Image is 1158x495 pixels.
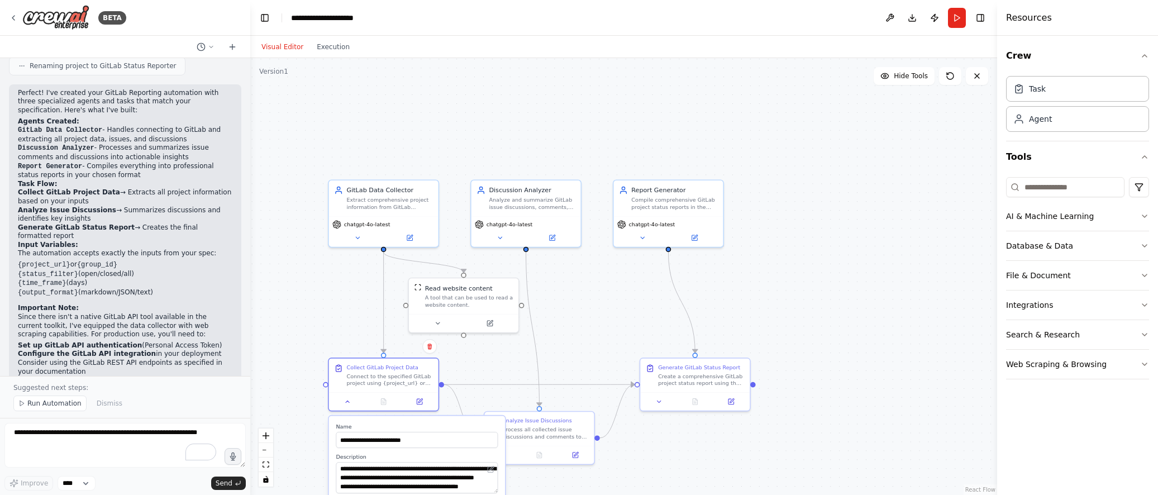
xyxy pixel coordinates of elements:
[485,464,496,474] button: Open in editor
[414,284,422,291] img: ScrapeWebsiteTool
[347,186,433,195] div: GitLab Data Collector
[291,12,375,23] nav: breadcrumb
[22,5,89,30] img: Logo
[664,252,700,353] g: Edge from a103fd8a-8de9-4809-b972-619ffdfc53a4 to c3e79ebe-cbd1-4032-860e-9e3b4ac58eac
[522,252,544,406] g: Edge from 8aa3846e-63bf-49c5-ac55-b0e935f894e5 to ca3310a9-8bed-4c42-b0bb-2a0e38b9f53b
[1006,173,1149,388] div: Tools
[527,232,577,243] button: Open in side panel
[422,339,437,354] button: Delete node
[91,396,128,411] button: Dismiss
[18,162,232,180] li: - Compiles everything into professional status reports in your chosen format
[1006,11,1052,25] h4: Resources
[30,61,176,70] span: Renaming project to GitLab Status Reporter
[18,350,156,358] strong: Configure the GitLab API integration
[379,252,468,273] g: Edge from cec82f84-06a2-4826-bfb0-fb25024d7cfa to e00cdcd4-1ae6-4af7-b081-aa504687c3ea
[18,260,232,270] li: or
[336,423,498,430] label: Name
[259,67,288,76] div: Version 1
[21,479,48,488] span: Improve
[27,399,82,408] span: Run Automation
[600,380,635,442] g: Edge from ca3310a9-8bed-4c42-b0bb-2a0e38b9f53b to c3e79ebe-cbd1-4032-860e-9e3b4ac58eac
[211,477,246,490] button: Send
[1006,202,1149,231] button: AI & Machine Learning
[502,426,589,440] div: Process all collected issue discussions and comments to extract meaningful insights. For each iss...
[716,396,746,407] button: Open in side panel
[18,144,94,152] code: Discussion Analyzer
[658,364,740,371] div: Generate GitLab Status Report
[216,479,232,488] span: Send
[98,11,126,25] div: BETA
[18,117,79,125] strong: Agents Created:
[444,380,479,442] g: Edge from c5018f09-2138-4fb3-a895-8722bcf0593f to ca3310a9-8bed-4c42-b0bb-2a0e38b9f53b
[658,373,745,387] div: Create a comprehensive GitLab project status report using the collected data and analyzed discuss...
[347,364,418,371] div: Collect GitLab Project Data
[4,476,53,491] button: Improve
[13,396,87,411] button: Run Automation
[18,144,232,161] li: - Processes and summarizes issue comments and discussions into actionable insights
[1006,291,1149,320] button: Integrations
[1006,141,1149,173] button: Tools
[259,458,273,472] button: fit view
[310,40,356,54] button: Execution
[18,270,232,279] li: (open/closed/all)
[631,197,718,211] div: Compile comprehensive GitLab project status reports in the specified {output_format} (markdown, J...
[259,429,273,487] div: React Flow controls
[259,472,273,487] button: toggle interactivity
[18,288,232,298] li: (markdown/JSON/text)
[613,179,724,247] div: Report GeneratorCompile comprehensive GitLab project status reports in the specified {output_form...
[425,294,513,308] div: A tool that can be used to read a website content.
[18,279,232,288] li: (days)
[18,223,232,241] li: → Creates the final formatted report
[487,221,533,228] span: chatgpt-4o-latest
[18,206,232,223] li: → Summarizes discussions and identifies key insights
[77,261,117,269] code: {group_id}
[874,67,935,85] button: Hide Tools
[255,40,310,54] button: Visual Editor
[336,453,498,460] label: Description
[97,399,122,408] span: Dismiss
[629,221,675,228] span: chatgpt-4o-latest
[18,188,232,206] li: → Extracts all project information based on your inputs
[973,10,988,26] button: Hide right sidebar
[18,126,102,134] code: GitLab Data Collector
[894,72,928,80] span: Hide Tools
[223,40,241,54] button: Start a new chat
[18,89,232,115] p: Perfect! I've created your GitLab Reporting automation with three specialized agents and tasks th...
[408,278,519,334] div: ScrapeWebsiteToolRead website contentA tool that can be used to read a website content.
[328,179,439,247] div: GitLab Data CollectorExtract comprehensive project information from GitLab including project meta...
[347,197,433,211] div: Extract comprehensive project information from GitLab including project metadata, issues (open an...
[444,380,635,389] g: Edge from c5018f09-2138-4fb3-a895-8722bcf0593f to c3e79ebe-cbd1-4032-860e-9e3b4ac58eac
[18,249,232,258] p: The automation accepts exactly the inputs from your spec:
[18,279,66,287] code: {time_frame}
[470,179,582,247] div: Discussion AnalyzerAnalyze and summarize GitLab issue discussions, comments, and activity threads...
[18,289,78,297] code: {output_format}
[18,313,232,339] p: Since there isn't a native GitLab API tool available in the current toolkit, I've equipped the da...
[259,443,273,458] button: zoom out
[18,241,78,249] strong: Input Variables:
[18,359,232,376] li: Consider using the GitLab REST API endpoints as specified in your documentation
[13,383,237,392] p: Suggested next steps:
[259,429,273,443] button: zoom in
[1006,320,1149,349] button: Search & Research
[347,373,433,387] div: Connect to the specified GitLab project using {project_url} or {group_id} and collect comprehensi...
[1006,350,1149,379] button: Web Scraping & Browsing
[192,40,219,54] button: Switch to previous chat
[257,10,273,26] button: Hide left sidebar
[18,261,70,269] code: {project_url}
[425,284,493,293] div: Read website content
[18,163,82,170] code: Report Generator
[489,197,575,211] div: Analyze and summarize GitLab issue discussions, comments, and activity threads to extract key ins...
[1006,72,1149,141] div: Crew
[676,396,714,407] button: No output available
[18,304,79,312] strong: Important Note:
[344,221,390,228] span: chatgpt-4o-latest
[965,487,995,493] a: React Flow attribution
[1006,231,1149,260] button: Database & Data
[18,270,78,278] code: {status_filter}
[18,341,142,349] strong: Set up GitLab API authentication
[18,206,116,214] strong: Analyze Issue Discussions
[18,341,232,350] li: (Personal Access Token)
[465,318,515,329] button: Open in side panel
[1006,40,1149,72] button: Crew
[560,450,590,460] button: Open in side panel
